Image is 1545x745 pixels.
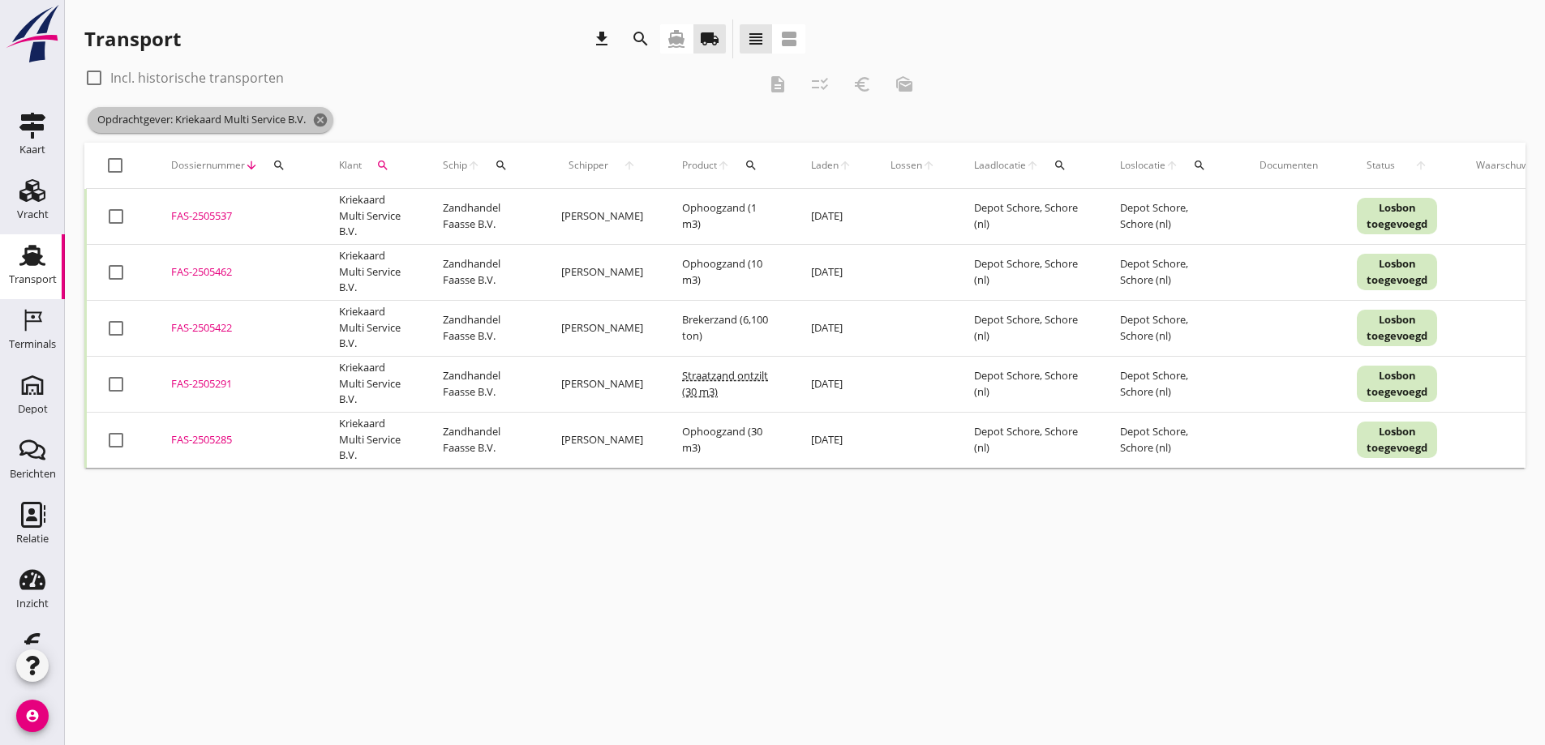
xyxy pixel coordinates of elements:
[320,412,423,468] td: Kriekaard Multi Service B.V.
[839,159,852,172] i: arrow_upward
[16,598,49,609] div: Inzicht
[423,300,542,356] td: Zandhandel Faasse B.V.
[1405,159,1437,172] i: arrow_upward
[171,320,300,336] div: FAS-2505422
[320,189,423,245] td: Kriekaard Multi Service B.V.
[320,244,423,300] td: Kriekaard Multi Service B.V.
[792,356,871,412] td: [DATE]
[955,300,1101,356] td: Depot Schore, Schore (nl)
[443,158,467,173] span: Schip
[746,29,766,49] i: view_headline
[811,158,839,173] span: Laden
[561,158,616,173] span: Schipper
[792,189,871,245] td: [DATE]
[245,159,258,172] i: arrow_downward
[84,26,181,52] div: Transport
[1101,356,1240,412] td: Depot Schore, Schore (nl)
[542,356,663,412] td: [PERSON_NAME]
[1260,158,1318,173] div: Documenten
[631,29,650,49] i: search
[171,158,245,173] span: Dossiernummer
[1357,366,1437,402] div: Losbon toegevoegd
[663,189,792,245] td: Ophoogzand (1 m3)
[1357,198,1437,234] div: Losbon toegevoegd
[955,189,1101,245] td: Depot Schore, Schore (nl)
[1357,310,1437,346] div: Losbon toegevoegd
[171,208,300,225] div: FAS-2505537
[542,189,663,245] td: [PERSON_NAME]
[17,209,49,220] div: Vracht
[1101,300,1240,356] td: Depot Schore, Schore (nl)
[663,244,792,300] td: Ophoogzand (10 m3)
[1026,159,1039,172] i: arrow_upward
[1476,158,1543,173] div: Waarschuwing
[542,244,663,300] td: [PERSON_NAME]
[88,107,333,133] span: Opdrachtgever: Kriekaard Multi Service B.V.
[663,412,792,468] td: Ophoogzand (30 m3)
[1101,244,1240,300] td: Depot Schore, Schore (nl)
[1120,158,1165,173] span: Loslocatie
[955,412,1101,468] td: Depot Schore, Schore (nl)
[423,356,542,412] td: Zandhandel Faasse B.V.
[18,404,48,414] div: Depot
[16,700,49,732] i: account_circle
[1101,189,1240,245] td: Depot Schore, Schore (nl)
[16,533,49,544] div: Relatie
[922,159,935,172] i: arrow_upward
[792,412,871,468] td: [DATE]
[616,159,643,172] i: arrow_upward
[3,4,62,64] img: logo-small.a267ee39.svg
[1357,254,1437,290] div: Losbon toegevoegd
[592,29,612,49] i: download
[663,300,792,356] td: Brekerzand (6,100 ton)
[1357,158,1405,173] span: Status
[19,144,45,155] div: Kaart
[495,159,508,172] i: search
[542,300,663,356] td: [PERSON_NAME]
[682,368,768,399] span: Straatzand ontzilt (30 m3)
[974,158,1026,173] span: Laadlocatie
[9,274,57,285] div: Transport
[779,29,799,49] i: view_agenda
[10,469,56,479] div: Berichten
[320,300,423,356] td: Kriekaard Multi Service B.V.
[171,432,300,448] div: FAS-2505285
[700,29,719,49] i: local_shipping
[423,412,542,468] td: Zandhandel Faasse B.V.
[1165,159,1178,172] i: arrow_upward
[423,189,542,245] td: Zandhandel Faasse B.V.
[376,159,389,172] i: search
[1054,159,1066,172] i: search
[467,159,480,172] i: arrow_upward
[542,412,663,468] td: [PERSON_NAME]
[339,146,404,185] div: Klant
[682,158,717,173] span: Product
[9,339,56,349] div: Terminals
[745,159,757,172] i: search
[792,300,871,356] td: [DATE]
[717,159,730,172] i: arrow_upward
[1193,159,1206,172] i: search
[1101,412,1240,468] td: Depot Schore, Schore (nl)
[1357,422,1437,458] div: Losbon toegevoegd
[792,244,871,300] td: [DATE]
[171,376,300,392] div: FAS-2505291
[955,356,1101,412] td: Depot Schore, Schore (nl)
[320,356,423,412] td: Kriekaard Multi Service B.V.
[171,264,300,280] div: FAS-2505462
[312,112,328,128] i: cancel
[891,158,922,173] span: Lossen
[667,29,686,49] i: directions_boat
[110,70,284,86] label: Incl. historische transporten
[423,244,542,300] td: Zandhandel Faasse B.V.
[955,244,1101,300] td: Depot Schore, Schore (nl)
[273,159,285,172] i: search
